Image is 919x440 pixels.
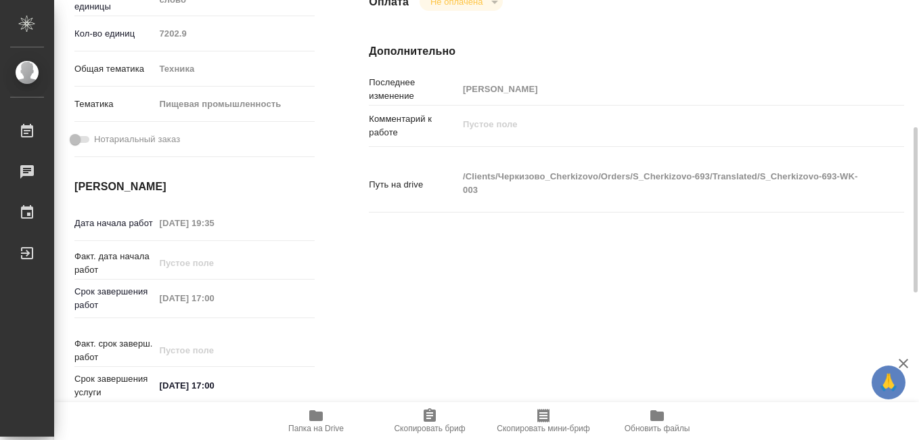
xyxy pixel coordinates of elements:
[154,58,315,81] div: Техника
[74,97,154,111] p: Тематика
[74,285,154,312] p: Срок завершения работ
[369,112,458,139] p: Комментарий к работе
[154,24,315,43] input: Пустое поле
[373,402,487,440] button: Скопировать бриф
[154,93,315,116] div: Пищевая промышленность
[74,27,154,41] p: Кол-во единиц
[394,424,465,433] span: Скопировать бриф
[154,288,273,308] input: Пустое поле
[369,76,458,103] p: Последнее изменение
[369,178,458,192] p: Путь на drive
[74,337,154,364] p: Факт. срок заверш. работ
[74,217,154,230] p: Дата начала работ
[154,213,273,233] input: Пустое поле
[872,366,905,399] button: 🙏
[154,376,273,395] input: ✎ Введи что-нибудь
[74,179,315,195] h4: [PERSON_NAME]
[458,165,859,202] textarea: /Clients/Черкизово_Cherkizovо/Orders/S_Cherkizovo-693/Translated/S_Cherkizovo-693-WK-003
[497,424,589,433] span: Скопировать мини-бриф
[74,372,154,399] p: Срок завершения услуги
[259,402,373,440] button: Папка на Drive
[94,133,180,146] span: Нотариальный заказ
[74,250,154,277] p: Факт. дата начала работ
[288,424,344,433] span: Папка на Drive
[458,79,859,99] input: Пустое поле
[877,368,900,397] span: 🙏
[369,43,904,60] h4: Дополнительно
[487,402,600,440] button: Скопировать мини-бриф
[154,340,273,360] input: Пустое поле
[154,253,273,273] input: Пустое поле
[625,424,690,433] span: Обновить файлы
[74,62,154,76] p: Общая тематика
[600,402,714,440] button: Обновить файлы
